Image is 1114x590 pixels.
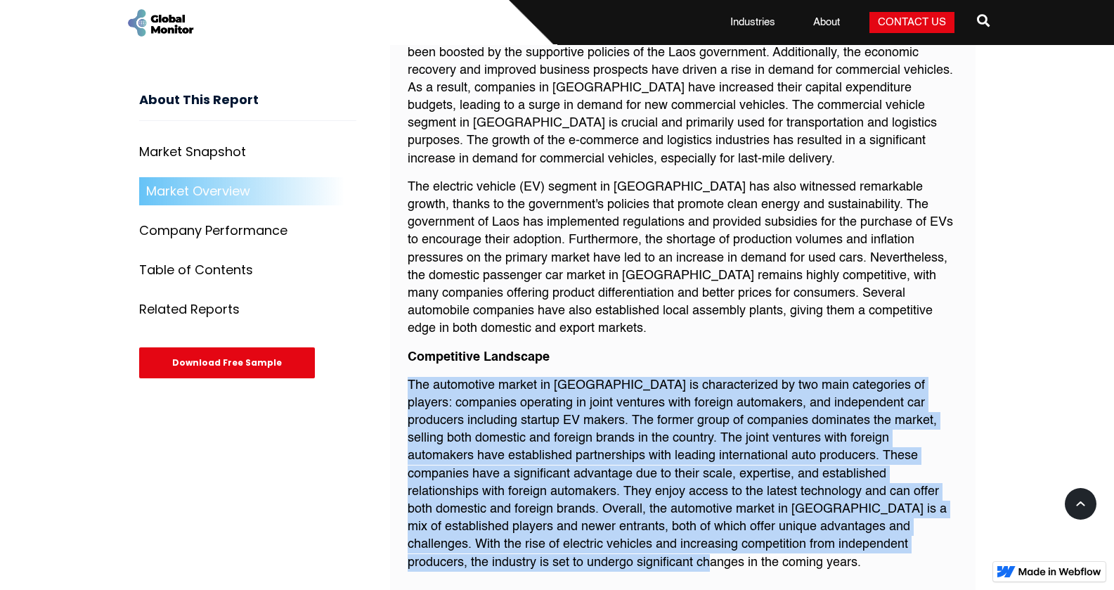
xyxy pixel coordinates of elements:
div: Related Reports [139,303,240,317]
span:  [977,11,990,30]
a: Related Reports [139,296,356,324]
a: home [125,7,195,39]
div: Market Overview [146,185,250,199]
div: Company Performance [139,224,287,238]
a: About [805,15,848,30]
a:  [977,8,990,37]
a: Contact Us [869,12,954,33]
div: Table of Contents [139,264,253,278]
p: The automotive market in [GEOGRAPHIC_DATA] is characterized by two main categories of players: co... [408,377,958,572]
a: Company Performance [139,217,356,245]
div: Market Snapshot [139,146,246,160]
p: The demand for passenger cars, which is the largest segment in the automotive industry, has been ... [408,26,958,168]
a: Table of Contents [139,257,356,285]
a: Market Overview [139,178,356,206]
a: Industries [722,15,784,30]
img: Made in Webflow [1018,567,1101,576]
strong: Competitive Landscape [408,351,550,364]
a: Market Snapshot [139,139,356,167]
p: The electric vehicle (EV) segment in [GEOGRAPHIC_DATA] has also witnessed remarkable growth, than... [408,179,958,338]
div: Download Free Sample [139,348,315,379]
h3: About This Report [139,93,356,122]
